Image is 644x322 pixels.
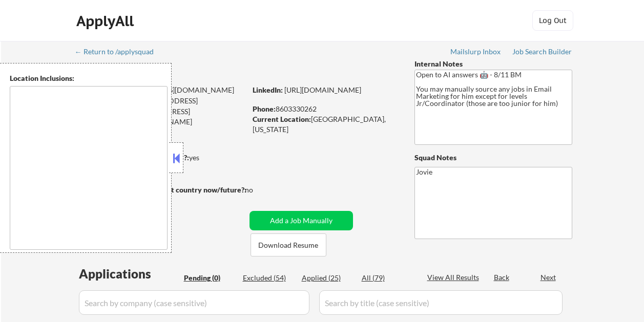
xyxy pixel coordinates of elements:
[512,48,572,58] a: Job Search Builder
[427,272,482,283] div: View All Results
[450,48,502,58] a: Mailslurp Inbox
[532,10,573,31] button: Log Out
[512,48,572,55] div: Job Search Builder
[302,273,353,283] div: Applied (25)
[76,12,137,30] div: ApplyAll
[245,185,274,195] div: no
[251,233,326,256] button: Download Resume
[284,85,361,94] a: [URL][DOMAIN_NAME]
[243,273,294,283] div: Excluded (54)
[253,104,398,114] div: 8603330262
[253,104,276,113] strong: Phone:
[362,273,413,283] div: All (79)
[253,115,311,123] strong: Current Location:
[541,272,557,283] div: Next
[253,114,398,134] div: [GEOGRAPHIC_DATA], [US_STATE]
[79,268,180,280] div: Applications
[253,85,283,94] strong: LinkedIn:
[414,153,572,163] div: Squad Notes
[10,73,168,83] div: Location Inclusions:
[494,272,510,283] div: Back
[79,290,309,315] input: Search by company (case sensitive)
[184,273,235,283] div: Pending (0)
[75,48,163,58] a: ← Return to /applysquad
[250,211,353,230] button: Add a Job Manually
[414,59,572,69] div: Internal Notes
[75,48,163,55] div: ← Return to /applysquad
[450,48,502,55] div: Mailslurp Inbox
[319,290,563,315] input: Search by title (case sensitive)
